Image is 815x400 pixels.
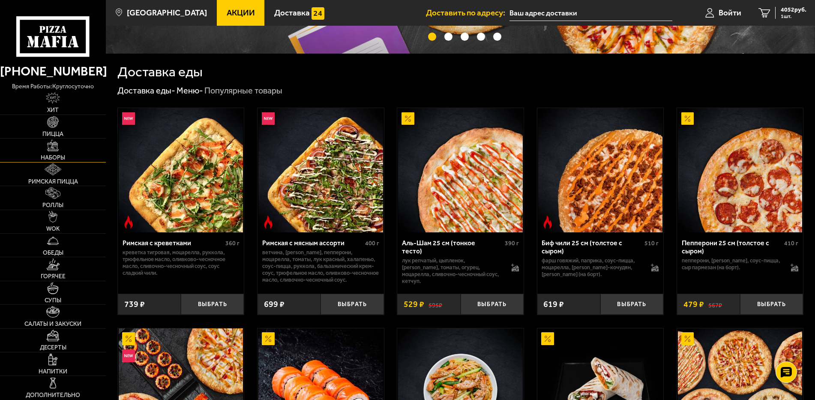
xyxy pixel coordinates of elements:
[644,240,659,247] span: 510 г
[262,332,275,345] img: Акционный
[225,240,240,247] span: 360 г
[227,9,255,17] span: Акции
[117,65,203,79] h1: Доставка еды
[123,249,240,276] p: креветка тигровая, моцарелла, руккола, трюфельное масло, оливково-чесночное масло, сливочно-чесно...
[127,9,207,17] span: [GEOGRAPHIC_DATA]
[46,226,60,232] span: WOK
[262,239,363,247] div: Римская с мясным ассорти
[537,108,663,232] a: Острое блюдоБиф чили 25 см (толстое с сыром)
[45,298,61,304] span: Супы
[40,345,66,351] span: Десерты
[258,108,384,232] a: НовинкаОстрое блюдоРимская с мясным ассорти
[444,33,452,41] button: точки переключения
[708,300,722,309] s: 567 ₽
[397,108,523,232] a: АкционныйАль-Шам 25 см (тонкое тесто)
[678,108,802,232] img: Пепперони 25 см (толстое с сыром)
[274,9,310,17] span: Доставка
[543,300,564,309] span: 619 ₽
[677,108,803,232] a: АкционныйПепперони 25 см (толстое с сыром)
[404,300,424,309] span: 529 ₽
[681,332,694,345] img: Акционный
[402,112,414,125] img: Акционный
[426,9,509,17] span: Доставить по адресу:
[312,7,324,20] img: 15daf4d41897b9f0e9f617042186c801.svg
[124,300,145,309] span: 739 ₽
[42,131,63,137] span: Пицца
[119,108,243,232] img: Римская с креветками
[26,392,80,398] span: Дополнительно
[47,107,59,113] span: Хит
[541,332,554,345] img: Акционный
[264,300,285,309] span: 699 ₽
[365,240,379,247] span: 400 г
[181,294,244,315] button: Выбрать
[204,85,282,96] div: Популярные товары
[321,294,384,315] button: Выбрать
[428,300,442,309] s: 595 ₽
[24,321,81,327] span: Салаты и закуски
[28,179,78,185] span: Римская пицца
[781,7,806,13] span: 4052 руб.
[493,33,501,41] button: точки переключения
[177,85,203,96] a: Меню-
[719,9,741,17] span: Войти
[118,108,244,232] a: НовинкаОстрое блюдоРимская с креветками
[509,5,672,21] input: Ваш адрес доставки
[541,216,554,229] img: Острое блюдо
[41,274,66,280] span: Горячее
[682,257,782,271] p: пепперони, [PERSON_NAME], соус-пицца, сыр пармезан (на борт).
[505,240,519,247] span: 390 г
[402,257,503,284] p: лук репчатый, цыпленок, [PERSON_NAME], томаты, огурец, моцарелла, сливочно-чесночный соус, кетчуп.
[477,33,485,41] button: точки переключения
[43,250,63,256] span: Обеды
[740,294,803,315] button: Выбрать
[39,369,67,375] span: Напитки
[42,202,63,208] span: Роллы
[262,249,379,283] p: ветчина, [PERSON_NAME], пепперони, моцарелла, томаты, лук красный, халапеньо, соус-пицца, руккола...
[123,239,223,247] div: Римская с креветками
[681,112,694,125] img: Акционный
[682,239,782,255] div: Пепперони 25 см (толстое с сыром)
[600,294,663,315] button: Выбрать
[262,112,275,125] img: Новинка
[538,108,662,232] img: Биф чили 25 см (толстое с сыром)
[402,239,503,255] div: Аль-Шам 25 см (тонкое тесто)
[542,239,642,255] div: Биф чили 25 см (толстое с сыром)
[542,257,642,278] p: фарш говяжий, паприка, соус-пицца, моцарелла, [PERSON_NAME]-кочудян, [PERSON_NAME] (на борт).
[461,294,524,315] button: Выбрать
[41,155,65,161] span: Наборы
[122,112,135,125] img: Новинка
[461,33,469,41] button: точки переключения
[781,14,806,19] span: 1 шт.
[683,300,704,309] span: 479 ₽
[784,240,798,247] span: 410 г
[122,332,135,345] img: Акционный
[398,108,522,232] img: Аль-Шам 25 см (тонкое тесто)
[428,33,436,41] button: точки переключения
[262,216,275,229] img: Острое блюдо
[258,108,383,232] img: Римская с мясным ассорти
[122,216,135,229] img: Острое блюдо
[122,349,135,362] img: Новинка
[117,85,175,96] a: Доставка еды-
